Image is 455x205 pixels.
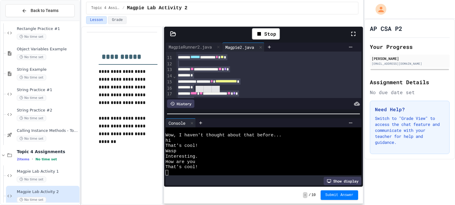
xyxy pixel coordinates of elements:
[311,193,316,198] span: 10
[166,138,171,144] span: hi
[17,34,46,40] span: No time set
[166,149,176,154] span: Wasp
[370,78,450,86] h2: Assignment Details
[173,74,176,79] span: Fold line
[127,4,187,12] span: Magpie Lab Activity 2
[166,120,188,126] div: Console
[370,24,402,33] h1: AP CSA P2
[204,86,212,92] a: Highlight & Sticky note
[303,192,307,198] span: -
[372,61,448,66] div: [EMAIL_ADDRESS][DOMAIN_NAME]
[166,143,198,149] span: That's cool!
[5,4,75,17] button: Back to Teams
[321,190,358,200] button: Submit Answer
[252,28,280,40] div: Stop
[166,73,173,79] div: 14
[166,118,196,127] div: Console
[17,26,78,31] span: Rectangle Practice #1
[108,16,127,24] button: Grade
[324,177,361,185] div: Show display
[196,86,204,92] a: Highlight
[86,16,107,24] button: Lesson
[375,115,445,145] p: Switch to "Grade View" to access the chat feature and communicate with your teacher for help and ...
[17,75,46,80] span: No time set
[17,197,46,203] span: No time set
[166,61,173,67] div: 12
[17,149,78,154] span: Topic 4 Assignments
[17,189,78,195] span: Magpie Lab Activity 2
[370,43,450,51] h2: Your Progress
[17,115,46,121] span: No time set
[166,43,222,52] div: MagpieRunner2.java
[31,7,58,14] span: Back to Teams
[166,91,173,97] div: 17
[167,100,194,108] div: History
[166,55,173,61] div: 11
[166,159,195,165] span: How are you
[17,177,46,182] span: No time set
[166,67,173,73] div: 13
[17,88,78,93] span: String Practice #1
[17,157,29,161] span: 2 items
[17,67,78,72] span: String Example
[166,154,198,159] span: Interesting.
[166,133,282,138] span: Wow, I haven't thought about that before...
[166,79,173,85] div: 15
[222,44,257,50] div: Magpie2.java
[17,47,78,52] span: Object Variables Example
[166,97,173,103] div: 18
[17,54,46,60] span: No time set
[17,128,78,133] span: Calling Instance Methods - Topic 1.14
[17,108,78,113] span: String Practice #2
[166,85,173,91] div: 16
[173,98,176,103] span: Fold line
[17,136,46,141] span: No time set
[166,44,215,50] div: MagpieRunner2.java
[32,157,33,162] span: •
[325,193,354,198] span: Submit Answer
[122,6,124,10] span: /
[370,89,450,96] div: No due date set
[212,86,220,92] a: Search in Google
[369,2,388,16] div: My Account
[17,169,78,174] span: Magpie Lab Activity 1
[375,106,445,113] h3: Need Help?
[309,193,311,198] span: /
[91,6,120,10] span: Topic 4 Assignments
[17,95,46,101] span: No time set
[372,56,448,61] div: [PERSON_NAME]
[222,43,265,52] div: Magpie2.java
[35,157,57,161] span: No time set
[166,165,198,170] span: That's cool!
